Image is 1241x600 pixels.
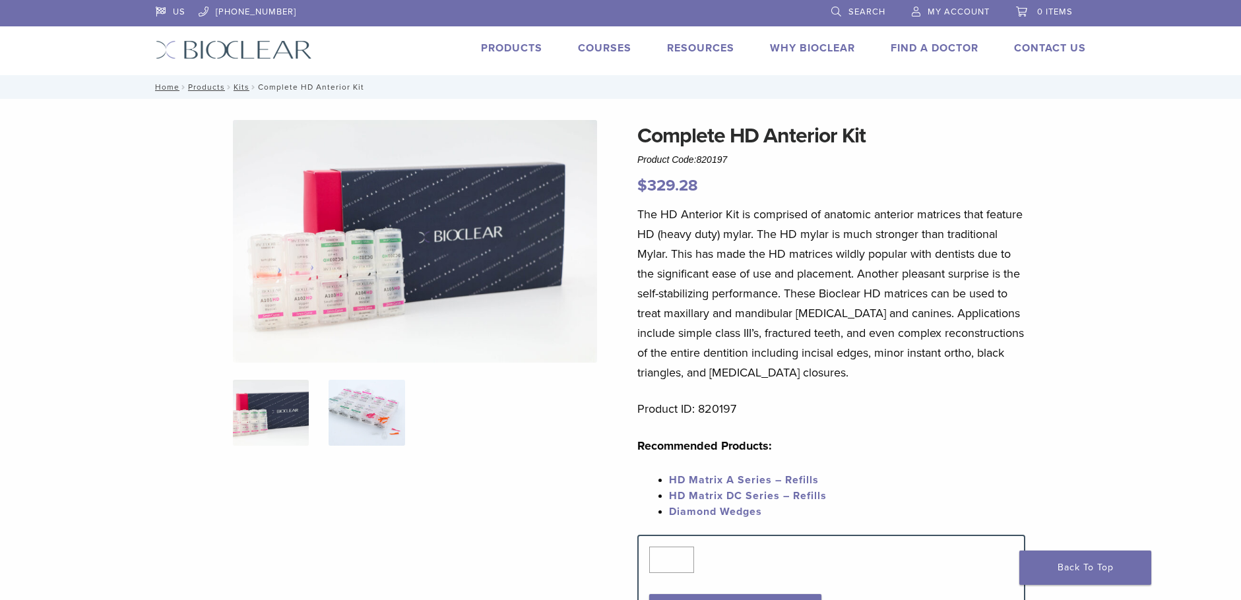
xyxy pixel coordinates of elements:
span: / [249,84,258,90]
a: Why Bioclear [770,42,855,55]
span: 820197 [697,154,728,165]
a: Home [151,82,179,92]
a: Resources [667,42,734,55]
span: Product Code: [637,154,727,165]
a: Contact Us [1014,42,1086,55]
a: HD Matrix DC Series – Refills [669,489,827,502]
img: Bioclear [156,40,312,59]
span: 0 items [1037,7,1073,17]
a: Find A Doctor [891,42,978,55]
h1: Complete HD Anterior Kit [637,120,1025,152]
a: Kits [234,82,249,92]
p: Product ID: 820197 [637,399,1025,419]
span: / [179,84,188,90]
strong: Recommended Products: [637,438,772,453]
img: IMG_8088 (1) [233,120,597,363]
a: Courses [578,42,631,55]
a: Diamond Wedges [669,505,762,518]
nav: Complete HD Anterior Kit [146,75,1096,99]
span: / [225,84,234,90]
a: Back To Top [1019,551,1151,585]
a: Products [481,42,542,55]
img: Complete HD Anterior Kit - Image 2 [329,380,404,446]
bdi: 329.28 [637,176,698,195]
a: HD Matrix A Series – Refills [669,473,819,487]
a: Products [188,82,225,92]
span: Search [848,7,885,17]
span: My Account [928,7,990,17]
span: $ [637,176,647,195]
p: The HD Anterior Kit is comprised of anatomic anterior matrices that feature HD (heavy duty) mylar... [637,204,1025,382]
img: IMG_8088-1-324x324.jpg [233,380,309,446]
